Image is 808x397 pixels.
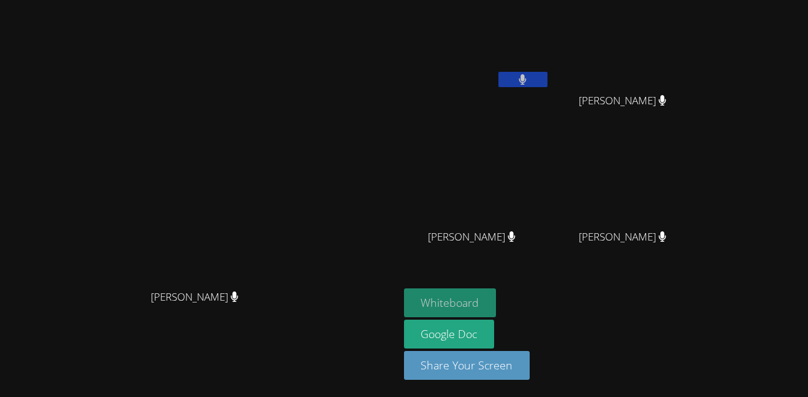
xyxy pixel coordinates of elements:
[428,228,516,246] span: [PERSON_NAME]
[404,351,530,380] button: Share Your Screen
[404,320,495,349] a: Google Doc
[579,92,666,110] span: [PERSON_NAME]
[151,288,238,306] span: [PERSON_NAME]
[404,288,497,317] button: Whiteboard
[579,228,666,246] span: [PERSON_NAME]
